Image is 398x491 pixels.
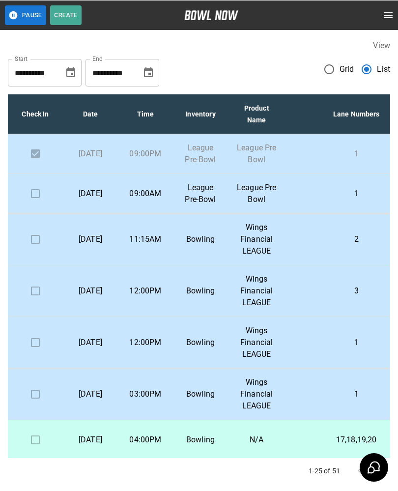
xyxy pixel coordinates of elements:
p: [DATE] [71,147,110,159]
p: Bowling [181,285,220,296]
img: logo [184,10,238,20]
th: Inventory [173,94,228,134]
label: View [373,40,390,50]
p: 04:00PM [126,433,165,445]
p: 12:00PM [126,285,165,296]
span: List [377,63,390,75]
p: 1-25 of 51 [309,465,341,475]
p: League Pre-Bowl [181,142,220,165]
th: Time [118,94,173,134]
p: Wings Financial LEAGUE [236,273,277,308]
button: open drawer [378,5,398,25]
p: 03:00PM [126,388,165,400]
p: Bowling [181,336,220,348]
th: Check In [8,94,63,134]
button: Pause [5,5,46,25]
p: [DATE] [71,433,110,445]
p: [DATE] [71,336,110,348]
p: League Pre Bowl [236,181,277,205]
p: [DATE] [71,187,110,199]
p: Wings Financial LEAGUE [236,221,277,257]
th: Product Name [228,94,285,134]
p: 11:15AM [126,233,165,245]
button: Choose date, selected date is Sep 2, 2025 [61,62,81,82]
p: League Pre-Bowl [181,181,220,205]
p: [DATE] [71,388,110,400]
p: 12:00PM [126,336,165,348]
p: 09:00AM [126,187,165,199]
p: Bowling [181,433,220,445]
button: Create [50,5,82,25]
button: Choose date, selected date is Oct 2, 2025 [139,62,158,82]
th: Date [63,94,118,134]
p: [DATE] [71,233,110,245]
p: Wings Financial LEAGUE [236,376,277,411]
p: Bowling [181,233,220,245]
span: Grid [340,63,354,75]
p: League Pre Bowl [236,142,277,165]
p: Wings Financial LEAGUE [236,324,277,360]
p: [DATE] [71,285,110,296]
p: 09:00PM [126,147,165,159]
p: Bowling [181,388,220,400]
p: N/A [236,433,277,445]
